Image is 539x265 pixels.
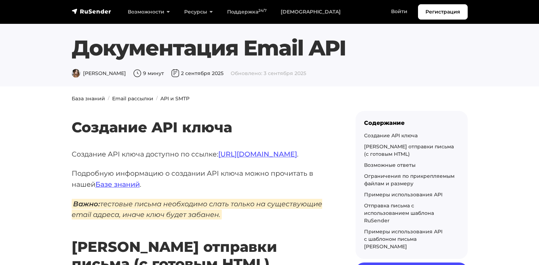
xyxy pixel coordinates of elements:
[72,199,322,220] em: тестовые письма необходимо слать только на существующие email адреса, иначе ключ будет забанен.
[220,5,274,19] a: Поддержка24/7
[258,8,266,13] sup: 24/7
[133,70,164,76] span: 9 минут
[177,5,220,19] a: Ресурсы
[364,162,416,168] a: Возможные ответы
[72,95,105,102] a: База знаний
[364,120,459,126] div: Содержание
[274,5,348,19] a: [DEMOGRAPHIC_DATA]
[160,95,189,102] a: API и SMTP
[95,180,140,189] a: Базе знаний
[418,4,468,20] a: Регистрация
[72,149,333,160] p: Создание API ключа доступно по ссылке: .
[73,200,100,208] strong: Важно:
[112,95,153,102] a: Email рассылки
[72,35,468,61] h1: Документация Email API
[121,5,177,19] a: Возможности
[171,69,180,78] img: Дата публикации
[384,4,414,19] a: Войти
[231,70,306,76] span: Обновлено: 3 сентября 2025
[133,69,142,78] img: Время чтения
[72,70,126,76] span: [PERSON_NAME]
[72,168,333,190] p: Подробную информацию о создании API ключа можно прочитать в нашей .
[364,143,454,157] a: [PERSON_NAME] отправки письма (с готовым HTML)
[171,70,224,76] span: 2 сентября 2025
[364,191,442,198] a: Примеры использования API
[364,173,455,187] a: Ограничения по прикрепляемым файлам и размеру
[218,150,297,158] a: [URL][DOMAIN_NAME]
[72,8,111,15] img: RuSender
[364,228,442,250] a: Примеры использования API с шаблоном письма [PERSON_NAME]
[67,95,472,102] nav: breadcrumb
[72,98,333,136] h2: Создание API ключа
[364,202,434,224] a: Отправка письма с использованием шаблона RuSender
[364,132,418,139] a: Создание API ключа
